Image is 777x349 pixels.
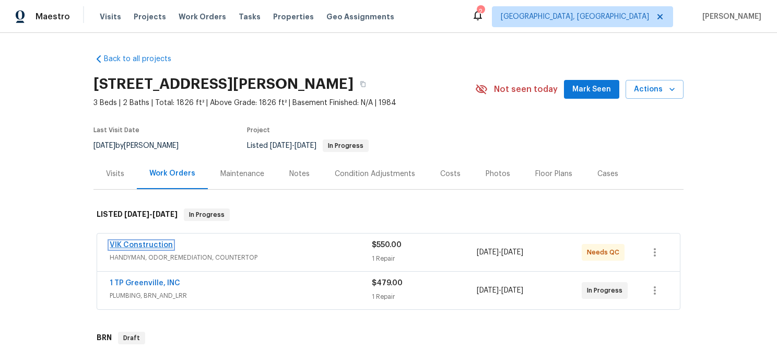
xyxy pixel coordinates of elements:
[247,127,270,133] span: Project
[477,247,523,258] span: -
[477,285,523,296] span: -
[110,252,372,263] span: HANDYMAN, ODOR_REMEDIATION, COUNTERTOP
[273,11,314,22] span: Properties
[597,169,618,179] div: Cases
[698,11,761,22] span: [PERSON_NAME]
[93,127,139,133] span: Last Visit Date
[477,6,484,17] div: 2
[372,241,402,249] span: $550.00
[626,80,684,99] button: Actions
[295,142,316,149] span: [DATE]
[270,142,316,149] span: -
[124,211,178,218] span: -
[110,280,180,287] a: 1 TP Greenville, INC
[270,142,292,149] span: [DATE]
[289,169,310,179] div: Notes
[501,287,523,294] span: [DATE]
[501,11,649,22] span: [GEOGRAPHIC_DATA], [GEOGRAPHIC_DATA]
[97,208,178,221] h6: LISTED
[587,247,623,258] span: Needs QC
[110,290,372,301] span: PLUMBING, BRN_AND_LRR
[93,139,191,152] div: by [PERSON_NAME]
[634,83,675,96] span: Actions
[97,332,112,344] h6: BRN
[564,80,619,99] button: Mark Seen
[239,13,261,20] span: Tasks
[119,333,144,343] span: Draft
[134,11,166,22] span: Projects
[324,143,368,149] span: In Progress
[587,285,627,296] span: In Progress
[152,211,178,218] span: [DATE]
[93,198,684,231] div: LISTED [DATE]-[DATE]In Progress
[100,11,121,22] span: Visits
[124,211,149,218] span: [DATE]
[179,11,226,22] span: Work Orders
[354,75,372,94] button: Copy Address
[477,287,499,294] span: [DATE]
[149,168,195,179] div: Work Orders
[501,249,523,256] span: [DATE]
[185,210,229,220] span: In Progress
[93,79,354,89] h2: [STREET_ADDRESS][PERSON_NAME]
[326,11,394,22] span: Geo Assignments
[440,169,461,179] div: Costs
[93,142,115,149] span: [DATE]
[486,169,510,179] div: Photos
[572,83,611,96] span: Mark Seen
[93,98,475,108] span: 3 Beds | 2 Baths | Total: 1826 ft² | Above Grade: 1826 ft² | Basement Finished: N/A | 1984
[93,54,194,64] a: Back to all projects
[494,84,558,95] span: Not seen today
[36,11,70,22] span: Maestro
[247,142,369,149] span: Listed
[106,169,124,179] div: Visits
[335,169,415,179] div: Condition Adjustments
[372,253,477,264] div: 1 Repair
[372,280,403,287] span: $479.00
[372,292,477,302] div: 1 Repair
[220,169,264,179] div: Maintenance
[477,249,499,256] span: [DATE]
[535,169,572,179] div: Floor Plans
[110,241,173,249] a: VIK Construction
